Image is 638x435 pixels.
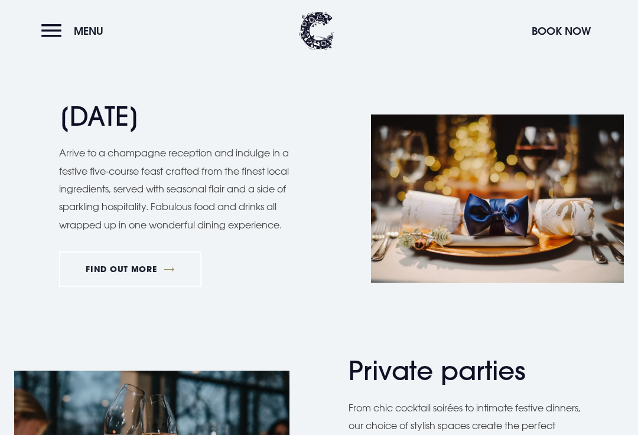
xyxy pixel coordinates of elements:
[41,18,109,44] button: Menu
[299,12,334,50] img: Clandeboye Lodge
[349,355,579,387] h2: Private parties
[59,101,289,132] h2: [DATE]
[59,251,201,287] a: FIND OUT MORE
[74,24,103,38] span: Menu
[59,144,301,234] p: Arrive to a champagne reception and indulge in a festive five-course feast crafted from the fines...
[371,115,624,283] img: Christmas Hotel in Northern Ireland
[526,18,597,44] button: Book Now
